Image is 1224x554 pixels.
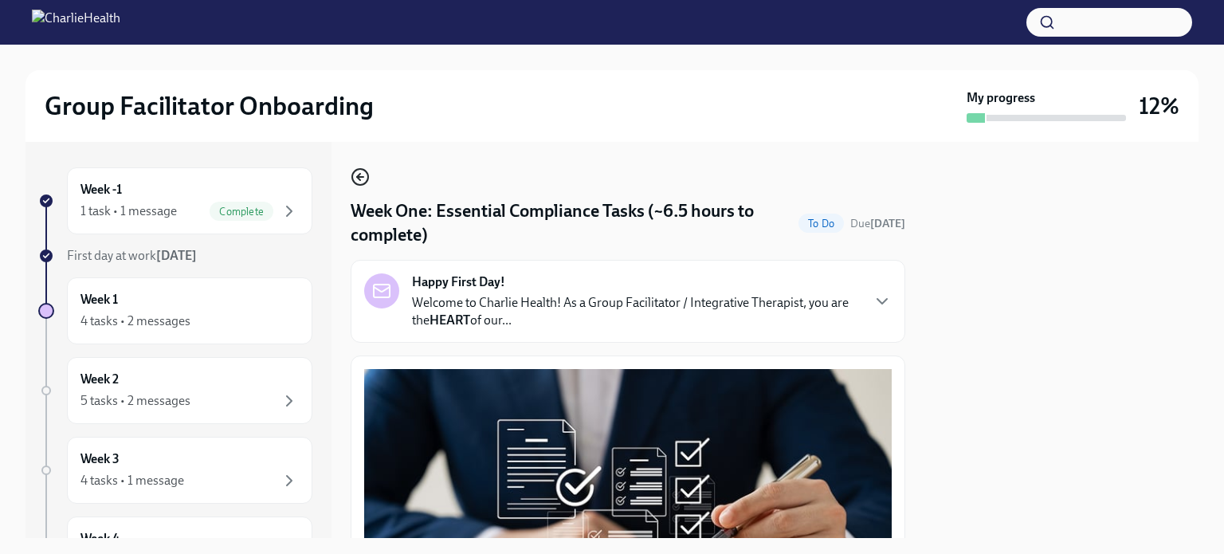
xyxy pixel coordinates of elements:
span: Complete [210,206,273,218]
strong: [DATE] [870,217,905,230]
div: 4 tasks • 1 message [80,472,184,489]
strong: My progress [967,89,1035,107]
h4: Week One: Essential Compliance Tasks (~6.5 hours to complete) [351,199,792,247]
h6: Week -1 [80,181,122,198]
a: Week -11 task • 1 messageComplete [38,167,312,234]
h6: Week 3 [80,450,120,468]
div: 5 tasks • 2 messages [80,392,190,410]
h3: 12% [1139,92,1179,120]
h6: Week 1 [80,291,118,308]
p: Welcome to Charlie Health! As a Group Facilitator / Integrative Therapist, you are the of our... [412,294,860,329]
a: Week 14 tasks • 2 messages [38,277,312,344]
strong: HEART [430,312,470,328]
h2: Group Facilitator Onboarding [45,90,374,122]
h6: Week 2 [80,371,119,388]
div: 1 task • 1 message [80,202,177,220]
span: First day at work [67,248,197,263]
strong: Happy First Day! [412,273,505,291]
strong: [DATE] [156,248,197,263]
a: First day at work[DATE] [38,247,312,265]
div: 4 tasks • 2 messages [80,312,190,330]
h6: Week 4 [80,530,120,548]
img: CharlieHealth [32,10,120,35]
span: Due [850,217,905,230]
a: Week 34 tasks • 1 message [38,437,312,504]
a: Week 25 tasks • 2 messages [38,357,312,424]
span: September 22nd, 2025 10:00 [850,216,905,231]
span: To Do [798,218,844,230]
